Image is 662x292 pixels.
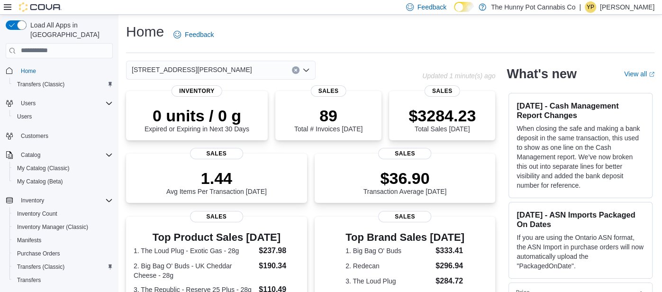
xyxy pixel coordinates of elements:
[17,250,60,257] span: Purchase Orders
[624,70,654,78] a: View allExternal link
[17,164,70,172] span: My Catalog (Classic)
[292,66,299,74] button: Clear input
[21,67,36,75] span: Home
[9,234,117,247] button: Manifests
[13,235,45,246] a: Manifests
[17,113,32,120] span: Users
[517,210,644,229] h3: [DATE] - ASN Imports Packaged On Dates
[134,246,255,255] dt: 1. The Loud Plug - Exotic Gas - 28g
[517,124,644,190] p: When closing the safe and making a bank deposit in the same transaction, this used to show as one...
[13,208,61,219] a: Inventory Count
[259,260,299,272] dd: $190.34
[345,276,432,286] dt: 3. The Loud Plug
[166,169,267,188] p: 1.44
[13,261,68,273] a: Transfers (Classic)
[2,64,117,78] button: Home
[600,1,654,13] p: [PERSON_NAME]
[408,106,476,125] p: $3284.23
[435,275,464,287] dd: $284.72
[13,248,113,259] span: Purchase Orders
[517,233,644,271] p: If you are using the Ontario ASN format, the ASN Import in purchase orders will now automatically...
[345,232,464,243] h3: Top Brand Sales [DATE]
[17,263,64,271] span: Transfers (Classic)
[408,106,476,133] div: Total Sales [DATE]
[9,260,117,274] button: Transfers (Classic)
[425,85,460,97] span: Sales
[17,81,64,88] span: Transfers (Classic)
[126,22,164,41] h1: Home
[13,176,67,187] a: My Catalog (Beta)
[17,223,88,231] span: Inventory Manager (Classic)
[345,261,432,271] dt: 2. Redecan
[417,2,446,12] span: Feedback
[13,176,113,187] span: My Catalog (Beta)
[2,148,117,162] button: Catalog
[491,1,575,13] p: The Hunny Pot Cannabis Co
[2,194,117,207] button: Inventory
[13,163,73,174] a: My Catalog (Classic)
[435,260,464,272] dd: $296.94
[21,132,48,140] span: Customers
[9,207,117,220] button: Inventory Count
[17,195,113,206] span: Inventory
[9,220,117,234] button: Inventory Manager (Classic)
[454,2,474,12] input: Dark Mode
[17,276,41,284] span: Transfers
[134,261,255,280] dt: 2. Big Bag O' Buds - UK Cheddar Cheese - 28g
[9,247,117,260] button: Purchase Orders
[13,235,113,246] span: Manifests
[134,232,299,243] h3: Top Product Sales [DATE]
[579,1,581,13] p: |
[9,175,117,188] button: My Catalog (Beta)
[17,237,41,244] span: Manifests
[13,274,113,286] span: Transfers
[17,178,63,185] span: My Catalog (Beta)
[190,211,243,222] span: Sales
[17,195,48,206] button: Inventory
[9,162,117,175] button: My Catalog (Classic)
[17,98,113,109] span: Users
[21,151,40,159] span: Catalog
[13,208,113,219] span: Inventory Count
[422,72,495,80] p: Updated 1 minute(s) ago
[190,148,243,159] span: Sales
[170,25,218,44] a: Feedback
[21,197,44,204] span: Inventory
[13,221,113,233] span: Inventory Manager (Classic)
[17,210,57,218] span: Inventory Count
[172,85,222,97] span: Inventory
[13,163,113,174] span: My Catalog (Classic)
[13,111,36,122] a: Users
[21,100,36,107] span: Users
[294,106,363,125] p: 89
[145,106,249,125] p: 0 units / 0 g
[363,169,447,188] p: $36.90
[17,98,39,109] button: Users
[302,66,310,74] button: Open list of options
[17,149,113,161] span: Catalog
[13,79,68,90] a: Transfers (Classic)
[585,1,596,13] div: Yomatie Persaud
[517,101,644,120] h3: [DATE] - Cash Management Report Changes
[435,245,464,256] dd: $333.41
[132,64,252,75] span: [STREET_ADDRESS][PERSON_NAME]
[13,221,92,233] a: Inventory Manager (Classic)
[17,65,40,77] a: Home
[9,110,117,123] button: Users
[9,78,117,91] button: Transfers (Classic)
[145,106,249,133] div: Expired or Expiring in Next 30 Days
[27,20,113,39] span: Load All Apps in [GEOGRAPHIC_DATA]
[649,72,654,77] svg: External link
[378,211,431,222] span: Sales
[378,148,431,159] span: Sales
[13,261,113,273] span: Transfers (Classic)
[17,130,113,142] span: Customers
[17,149,44,161] button: Catalog
[13,274,45,286] a: Transfers
[19,2,62,12] img: Cova
[17,65,113,77] span: Home
[294,106,363,133] div: Total # Invoices [DATE]
[2,97,117,110] button: Users
[311,85,346,97] span: Sales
